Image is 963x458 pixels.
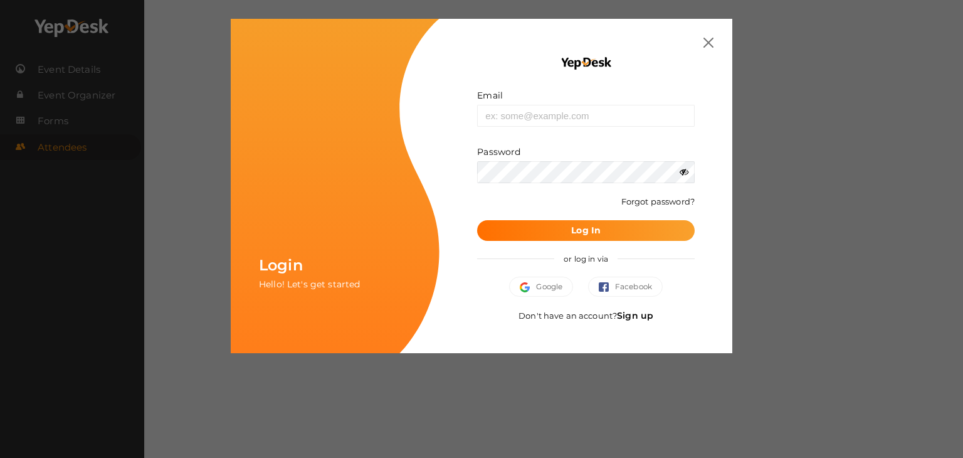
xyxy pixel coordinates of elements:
[477,105,695,127] input: ex: some@example.com
[617,310,653,321] a: Sign up
[518,311,653,321] span: Don't have an account?
[599,282,615,292] img: facebook.svg
[477,89,503,102] label: Email
[560,56,612,70] img: YEP_black_cropped.png
[703,38,713,48] img: close.svg
[477,220,695,241] button: Log In
[259,256,303,274] span: Login
[520,282,536,292] img: google.svg
[477,146,520,158] label: Password
[554,245,618,273] span: or log in via
[621,196,695,206] a: Forgot password?
[509,277,573,297] button: Google
[588,277,663,297] button: Facebook
[259,279,360,290] span: Hello! Let's get started
[571,225,601,236] b: Log In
